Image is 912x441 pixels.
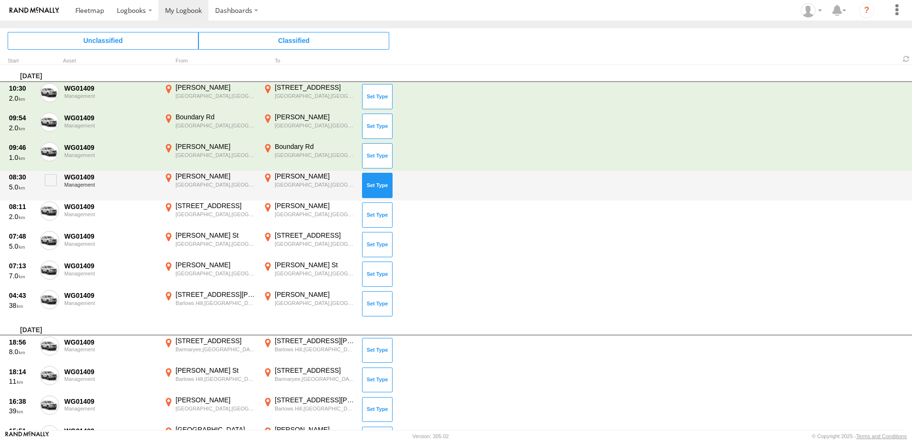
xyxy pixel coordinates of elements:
div: Management [64,152,157,158]
div: 07:13 [9,262,35,270]
div: [GEOGRAPHIC_DATA],[GEOGRAPHIC_DATA] [275,122,355,129]
div: 11 [9,377,35,386]
label: Click to View Event Location [162,366,258,394]
label: Click to View Event Location [162,113,258,140]
div: [GEOGRAPHIC_DATA] [176,425,256,434]
div: 2.0 [9,212,35,221]
div: WG01409 [64,202,157,211]
div: [GEOGRAPHIC_DATA],[GEOGRAPHIC_DATA] [176,152,256,158]
button: Click to Set [362,338,393,363]
label: Click to View Event Location [261,113,357,140]
div: [GEOGRAPHIC_DATA],[GEOGRAPHIC_DATA] [275,93,355,99]
label: Click to View Event Location [261,231,357,259]
div: 18:56 [9,338,35,346]
div: Boundary Rd [275,142,355,151]
div: [PERSON_NAME] St [275,261,355,269]
div: [PERSON_NAME] [275,172,355,180]
div: [PERSON_NAME] [176,261,256,269]
label: Click to View Event Location [261,172,357,199]
div: WG01409 [64,397,157,406]
div: 10:30 [9,84,35,93]
div: WG01409 [64,262,157,270]
div: [GEOGRAPHIC_DATA],[GEOGRAPHIC_DATA] [275,241,355,247]
div: [GEOGRAPHIC_DATA],[GEOGRAPHIC_DATA] [275,211,355,218]
button: Click to Set [362,84,393,109]
div: 09:46 [9,143,35,152]
div: [PERSON_NAME] St [176,231,256,240]
label: Click to View Event Location [261,366,357,394]
div: Barlows Hill,[GEOGRAPHIC_DATA] [275,346,355,353]
label: Click to View Event Location [261,201,357,229]
label: Click to View Event Location [162,290,258,318]
div: [GEOGRAPHIC_DATA],[GEOGRAPHIC_DATA] [176,122,256,129]
img: rand-logo.svg [10,7,59,14]
div: Boundary Rd [176,113,256,121]
label: Click to View Event Location [261,142,357,170]
div: [GEOGRAPHIC_DATA],[GEOGRAPHIC_DATA] [176,270,256,277]
div: WG01409 [64,338,157,346]
div: [GEOGRAPHIC_DATA],[GEOGRAPHIC_DATA] [275,270,355,277]
div: 08:30 [9,173,35,181]
div: Click to Sort [8,59,36,63]
div: [PERSON_NAME] St [176,366,256,375]
div: Management [64,123,157,128]
label: Click to View Event Location [261,336,357,364]
label: Click to View Event Location [261,396,357,423]
label: Click to View Event Location [162,261,258,288]
div: [PERSON_NAME] [176,396,256,404]
button: Click to Set [362,397,393,422]
label: Click to View Event Location [162,336,258,364]
div: Version: 305.02 [413,433,449,439]
span: Click to view Classified Trips [198,32,389,49]
button: Click to Set [362,367,393,392]
button: Click to Set [362,114,393,138]
div: [PERSON_NAME] [176,142,256,151]
a: Terms and Conditions [856,433,907,439]
div: Management [64,211,157,217]
div: [STREET_ADDRESS][PERSON_NAME] [275,336,355,345]
label: Click to View Event Location [261,83,357,111]
div: WG01409 [64,143,157,152]
div: [PERSON_NAME] [275,113,355,121]
div: [GEOGRAPHIC_DATA],[GEOGRAPHIC_DATA] [275,181,355,188]
div: Management [64,241,157,247]
div: WG01409 [64,291,157,300]
div: [PERSON_NAME] [275,290,355,299]
div: WG01409 [64,84,157,93]
div: Barmaryee,[GEOGRAPHIC_DATA] [275,376,355,382]
div: 2.0 [9,124,35,132]
label: Click to View Event Location [162,83,258,111]
div: 2.0 [9,94,35,103]
button: Click to Set [362,173,393,198]
div: [STREET_ADDRESS] [275,366,355,375]
div: [STREET_ADDRESS] [176,336,256,345]
div: 39 [9,407,35,415]
div: Barlows Hill,[GEOGRAPHIC_DATA] [176,376,256,382]
div: [PERSON_NAME] [275,201,355,210]
div: 09:54 [9,114,35,122]
div: [STREET_ADDRESS] [275,83,355,92]
div: WG01409 [64,173,157,181]
div: [STREET_ADDRESS][PERSON_NAME] [176,290,256,299]
div: Management [64,346,157,352]
label: Click to View Event Location [261,290,357,318]
div: [STREET_ADDRESS] [176,201,256,210]
div: 38 [9,301,35,310]
div: [GEOGRAPHIC_DATA],[GEOGRAPHIC_DATA] [176,93,256,99]
label: Click to View Event Location [162,172,258,199]
div: 8.0 [9,347,35,356]
i: ? [859,3,874,18]
div: 7.0 [9,272,35,280]
div: [PERSON_NAME] [275,425,355,434]
button: Click to Set [362,262,393,286]
label: Click to View Event Location [162,142,258,170]
div: Management [64,93,157,99]
div: [STREET_ADDRESS] [275,231,355,240]
div: [GEOGRAPHIC_DATA],[GEOGRAPHIC_DATA] [176,241,256,247]
div: 04:43 [9,291,35,300]
div: © Copyright 2025 - [812,433,907,439]
div: To [261,59,357,63]
div: 5.0 [9,242,35,251]
div: [GEOGRAPHIC_DATA],[GEOGRAPHIC_DATA] [176,181,256,188]
div: [GEOGRAPHIC_DATA],[GEOGRAPHIC_DATA] [275,300,355,306]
